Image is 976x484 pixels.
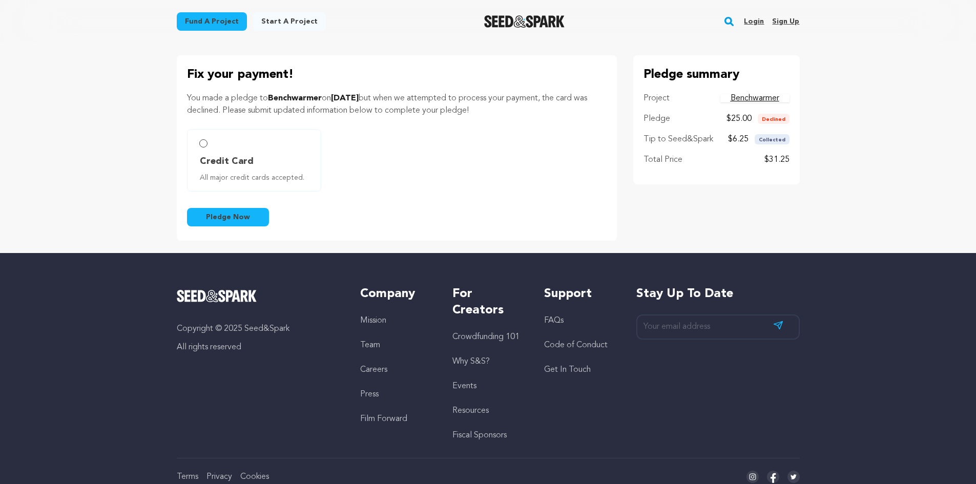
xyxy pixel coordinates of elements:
[200,173,313,183] span: All major credit cards accepted.
[331,94,359,102] span: [DATE]
[206,473,232,481] a: Privacy
[544,286,615,302] h5: Support
[755,134,790,144] span: Collected
[726,115,752,123] span: $25.00
[728,135,749,143] span: $6.25
[177,290,340,302] a: Seed&Spark Homepage
[484,15,565,28] img: Seed&Spark Logo Dark Mode
[360,366,387,374] a: Careers
[206,212,250,222] span: Pledge Now
[187,208,269,226] button: Pledge Now
[636,286,800,302] h5: Stay up to date
[758,114,790,124] span: Declined
[544,366,591,374] a: Get In Touch
[452,407,489,415] a: Resources
[452,357,490,366] a: Why S&S?
[360,341,380,349] a: Team
[360,390,379,398] a: Press
[177,290,257,302] img: Seed&Spark Logo
[643,92,670,104] p: Project
[484,15,565,28] a: Seed&Spark Homepage
[200,154,254,169] span: Credit Card
[177,341,340,353] p: All rights reserved
[177,12,247,31] a: Fund a project
[643,113,670,125] p: Pledge
[177,323,340,335] p: Copyright © 2025 Seed&Spark
[544,317,564,325] a: FAQs
[772,13,799,30] a: Sign up
[720,94,790,102] a: Benchwarmer
[452,286,524,319] h5: For Creators
[177,473,198,481] a: Terms
[240,473,269,481] a: Cookies
[744,13,764,30] a: Login
[452,431,507,439] a: Fiscal Sponsors
[187,66,607,84] p: Fix your payment!
[360,415,407,423] a: Film Forward
[452,382,476,390] a: Events
[452,333,520,341] a: Crowdfunding 101
[187,92,607,117] p: You made a pledge to on but when we attempted to process your payment, the card was declined. Ple...
[643,66,790,84] p: Pledge summary
[268,94,322,102] span: Benchwarmer
[544,341,608,349] a: Code of Conduct
[253,12,326,31] a: Start a project
[636,314,800,340] input: Your email address
[643,133,713,145] p: Tip to Seed&Spark
[360,317,386,325] a: Mission
[764,154,790,166] p: $31.25
[360,286,431,302] h5: Company
[643,154,682,166] p: Total Price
